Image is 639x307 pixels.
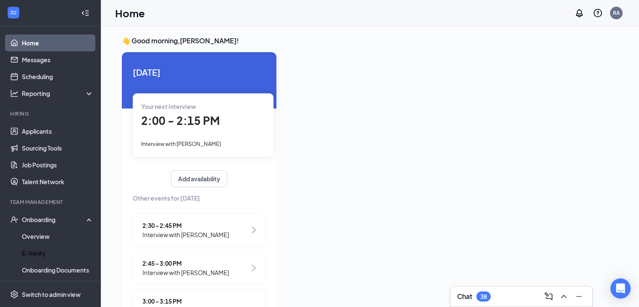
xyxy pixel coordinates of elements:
span: Interview with [PERSON_NAME] [141,140,221,147]
span: Interview with [PERSON_NAME] [142,268,229,277]
button: Minimize [572,290,586,303]
svg: Settings [10,290,18,299]
h3: Chat [457,292,472,301]
svg: Notifications [574,8,584,18]
span: Other events for [DATE] [133,193,266,203]
a: Home [22,34,94,51]
a: Applicants [22,123,94,140]
div: Switch to admin view [22,290,81,299]
svg: UserCheck [10,215,18,224]
span: 3:00 - 3:15 PM [142,296,250,306]
svg: Analysis [10,89,18,98]
a: Talent Network [22,173,94,190]
span: Interview with [PERSON_NAME] [142,230,229,239]
a: Activity log [22,278,94,295]
svg: Collapse [81,9,89,17]
div: Reporting [22,89,94,98]
span: [DATE] [133,66,266,79]
span: 2:00 - 2:15 PM [141,114,220,127]
button: ComposeMessage [542,290,555,303]
h1: Home [115,6,145,20]
button: Add availability [171,170,227,187]
span: 2:30 - 2:45 PM [142,221,229,230]
svg: QuestionInfo [593,8,603,18]
span: Your next interview [141,103,196,110]
div: Onboarding [22,215,87,224]
a: Scheduling [22,68,94,85]
div: Team Management [10,198,92,206]
div: RA [613,9,620,16]
svg: WorkstreamLogo [9,8,18,17]
div: Hiring [10,110,92,117]
svg: Minimize [574,291,584,302]
div: 38 [480,293,487,300]
h3: 👋 Good morning, [PERSON_NAME] ! [122,36,618,45]
button: ChevronUp [557,290,571,303]
span: 2:45 - 3:00 PM [142,259,229,268]
svg: ChevronUp [559,291,569,302]
svg: ComposeMessage [544,291,554,302]
a: Messages [22,51,94,68]
a: Sourcing Tools [22,140,94,156]
a: Job Postings [22,156,94,173]
div: Open Intercom Messenger [610,278,631,299]
a: Onboarding Documents [22,262,94,278]
a: E-Verify [22,245,94,262]
a: Overview [22,228,94,245]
